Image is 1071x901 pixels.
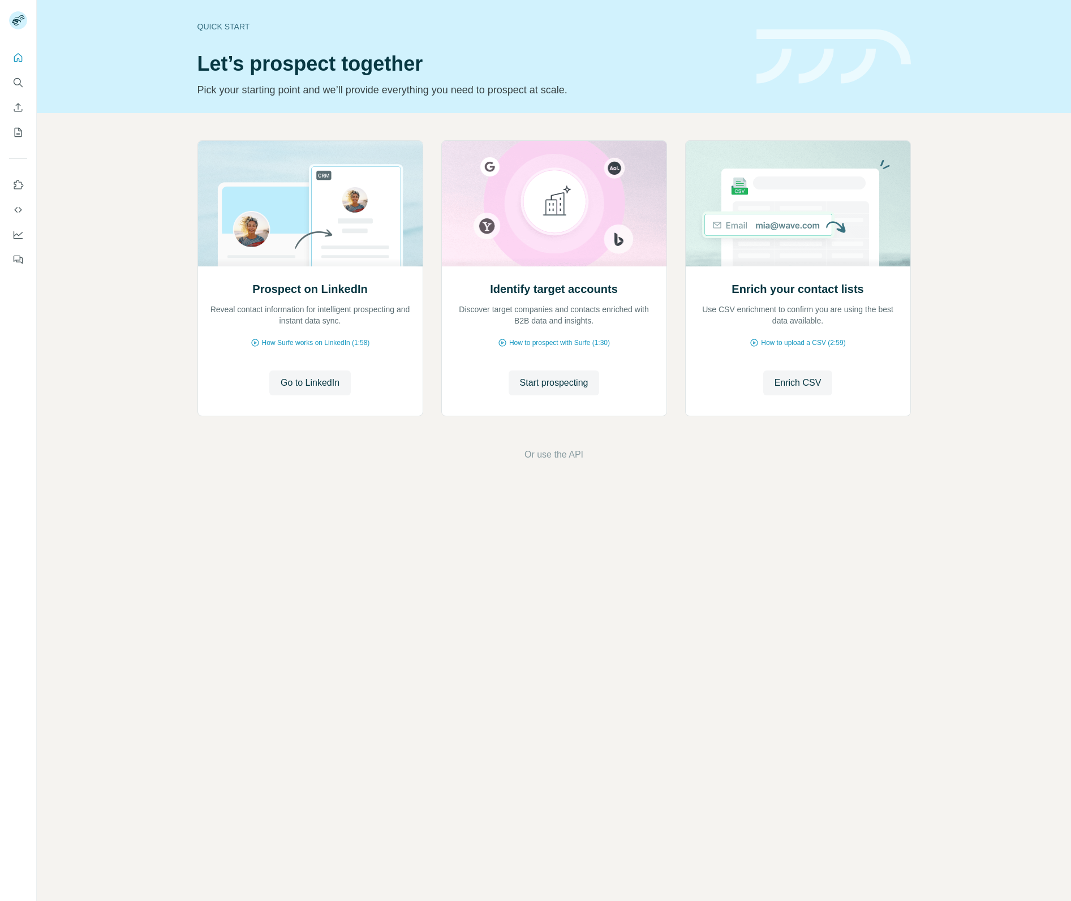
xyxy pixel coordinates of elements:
button: Search [9,72,27,93]
div: Quick start [197,21,743,32]
p: Pick your starting point and we’ll provide everything you need to prospect at scale. [197,82,743,98]
img: Prospect on LinkedIn [197,141,423,266]
img: banner [756,29,911,84]
button: Start prospecting [509,370,600,395]
button: My lists [9,122,27,143]
button: Dashboard [9,225,27,245]
button: Enrich CSV [763,370,833,395]
button: Use Surfe API [9,200,27,220]
span: How Surfe works on LinkedIn (1:58) [262,338,370,348]
p: Reveal contact information for intelligent prospecting and instant data sync. [209,304,411,326]
button: Enrich CSV [9,97,27,118]
img: Enrich your contact lists [685,141,911,266]
span: Go to LinkedIn [281,376,339,390]
h2: Identify target accounts [490,281,618,297]
span: Enrich CSV [775,376,821,390]
button: Use Surfe on LinkedIn [9,175,27,195]
button: Quick start [9,48,27,68]
img: Identify target accounts [441,141,667,266]
h2: Prospect on LinkedIn [252,281,367,297]
span: How to prospect with Surfe (1:30) [509,338,610,348]
h2: Enrich your contact lists [732,281,863,297]
button: Feedback [9,249,27,270]
p: Discover target companies and contacts enriched with B2B data and insights. [453,304,655,326]
span: How to upload a CSV (2:59) [761,338,845,348]
p: Use CSV enrichment to confirm you are using the best data available. [697,304,899,326]
span: Start prospecting [520,376,588,390]
button: Or use the API [524,448,583,462]
button: Go to LinkedIn [269,370,351,395]
h1: Let’s prospect together [197,53,743,75]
